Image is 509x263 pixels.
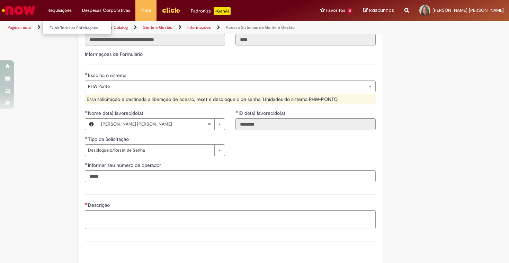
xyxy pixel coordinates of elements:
[85,136,88,139] span: Obrigatório Preenchido
[101,119,207,130] span: [PERSON_NAME] [PERSON_NAME]
[85,110,88,113] span: Obrigatório Preenchido
[363,7,394,14] a: Rascunhos
[235,118,376,130] input: ID do(a) favorecido(a)
[85,94,376,104] div: Essa solicitação é destinada a liberação de acesso, reset e desbloqueio de senha, Unidades do sis...
[235,34,376,45] input: Código da Unidade
[369,7,394,14] span: Rascunhos
[42,21,111,34] ul: Requisições
[326,7,345,14] span: Favoritos
[143,25,172,30] a: Gente e Gestão
[85,34,225,45] input: Título
[85,202,88,205] span: Necessários
[204,119,214,130] abbr: Limpar campo Nome do(a) favorecido(a)
[191,7,231,15] div: Padroniza
[85,73,88,75] span: Obrigatório Preenchido
[8,25,32,30] a: Página inicial
[1,3,36,17] img: ServiceNow
[47,7,72,14] span: Requisições
[347,8,353,14] span: 11
[141,7,151,14] span: More
[85,51,143,57] label: Informações de Formulário
[43,24,119,32] a: Exibir Todas as Solicitações
[98,119,225,130] a: [PERSON_NAME] [PERSON_NAME]Limpar campo Nome do(a) favorecido(a)
[88,136,130,142] span: Tipo da Solicitação
[88,202,111,208] span: Descrição
[82,7,130,14] span: Despesas Corporativas
[88,145,211,156] span: Desbloqueio/Reset de Senha
[88,110,144,116] span: Nome do(a) favorecido(a)
[98,25,128,30] a: Service Catalog
[85,162,88,165] span: Obrigatório Preenchido
[235,110,286,117] label: Somente leitura - ID do(a) favorecido(a)
[88,72,128,78] span: Escolha o sistema
[88,81,361,92] span: RHW Ponto
[85,119,98,130] button: Nome do(a) favorecido(a), Visualizar este registro Gabriela De Figueiredo Garcia
[235,110,239,113] span: Obrigatório Preenchido
[85,210,376,229] textarea: Descrição
[239,110,286,116] span: Somente leitura - ID do(a) favorecido(a)
[226,25,295,30] a: Acesso Sistemas de Gente e Gestão
[5,21,334,34] ul: Trilhas de página
[88,162,162,168] span: Informar seu número de operador
[187,25,211,30] a: Informações
[162,5,180,15] img: click_logo_yellow_360x200.png
[214,7,231,15] p: +GenAi
[85,170,376,182] input: Informar seu número de operador
[432,7,504,13] span: [PERSON_NAME] [PERSON_NAME]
